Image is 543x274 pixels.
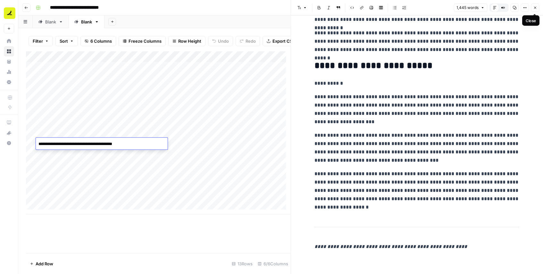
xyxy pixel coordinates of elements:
[263,36,299,46] button: Export CSV
[90,38,112,44] span: 6 Columns
[29,36,53,46] button: Filter
[4,56,14,67] a: Your Data
[4,117,14,128] a: AirOps Academy
[229,259,255,269] div: 13 Rows
[168,36,205,46] button: Row Height
[26,259,57,269] button: Add Row
[272,38,295,44] span: Export CSV
[236,36,260,46] button: Redo
[4,5,14,21] button: Workspace: Ramp
[69,15,104,28] a: Blank
[4,77,14,87] a: Settings
[119,36,166,46] button: Freeze Columns
[4,128,14,138] button: What's new?
[178,38,201,44] span: Row Height
[4,36,14,46] a: Home
[80,36,116,46] button: 6 Columns
[4,128,14,138] div: What's new?
[60,38,68,44] span: Sort
[526,18,536,23] div: Close
[4,46,14,56] a: Browse
[81,19,92,25] div: Blank
[4,67,14,77] a: Usage
[456,5,479,11] span: 1,445 words
[45,19,56,25] div: Blank
[55,36,78,46] button: Sort
[454,4,487,12] button: 1,445 words
[36,261,53,267] span: Add Row
[218,38,229,44] span: Undo
[208,36,233,46] button: Undo
[129,38,162,44] span: Freeze Columns
[33,38,43,44] span: Filter
[33,15,69,28] a: Blank
[255,259,291,269] div: 6/6 Columns
[4,7,15,19] img: Ramp Logo
[246,38,256,44] span: Redo
[4,138,14,148] button: Help + Support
